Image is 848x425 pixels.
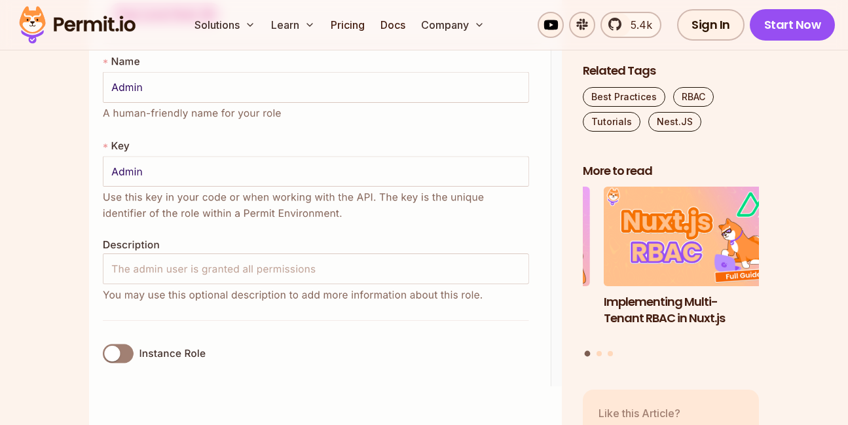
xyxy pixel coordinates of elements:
[597,351,602,356] button: Go to slide 2
[413,187,590,287] img: How to Use JWTs for Authorization: Best Practices and Common Mistakes
[413,294,590,342] h3: How to Use JWTs for Authorization: Best Practices and Common Mistakes
[583,87,665,107] a: Best Practices
[599,405,696,421] p: Like this Article?
[677,9,745,41] a: Sign In
[623,17,652,33] span: 5.4k
[648,112,701,132] a: Nest.JS
[604,294,781,327] h3: Implementing Multi-Tenant RBAC in Nuxt.js
[604,187,781,287] img: Implementing Multi-Tenant RBAC in Nuxt.js
[325,12,370,38] a: Pricing
[583,112,640,132] a: Tutorials
[375,12,411,38] a: Docs
[266,12,320,38] button: Learn
[600,12,661,38] a: 5.4k
[604,187,781,343] li: 1 of 3
[189,12,261,38] button: Solutions
[583,63,760,79] h2: Related Tags
[673,87,714,107] a: RBAC
[416,12,490,38] button: Company
[583,163,760,179] h2: More to read
[583,187,760,359] div: Posts
[750,9,836,41] a: Start Now
[585,351,591,357] button: Go to slide 1
[604,187,781,343] a: Implementing Multi-Tenant RBAC in Nuxt.jsImplementing Multi-Tenant RBAC in Nuxt.js
[13,3,141,47] img: Permit logo
[608,351,613,356] button: Go to slide 3
[413,187,590,343] li: 3 of 3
